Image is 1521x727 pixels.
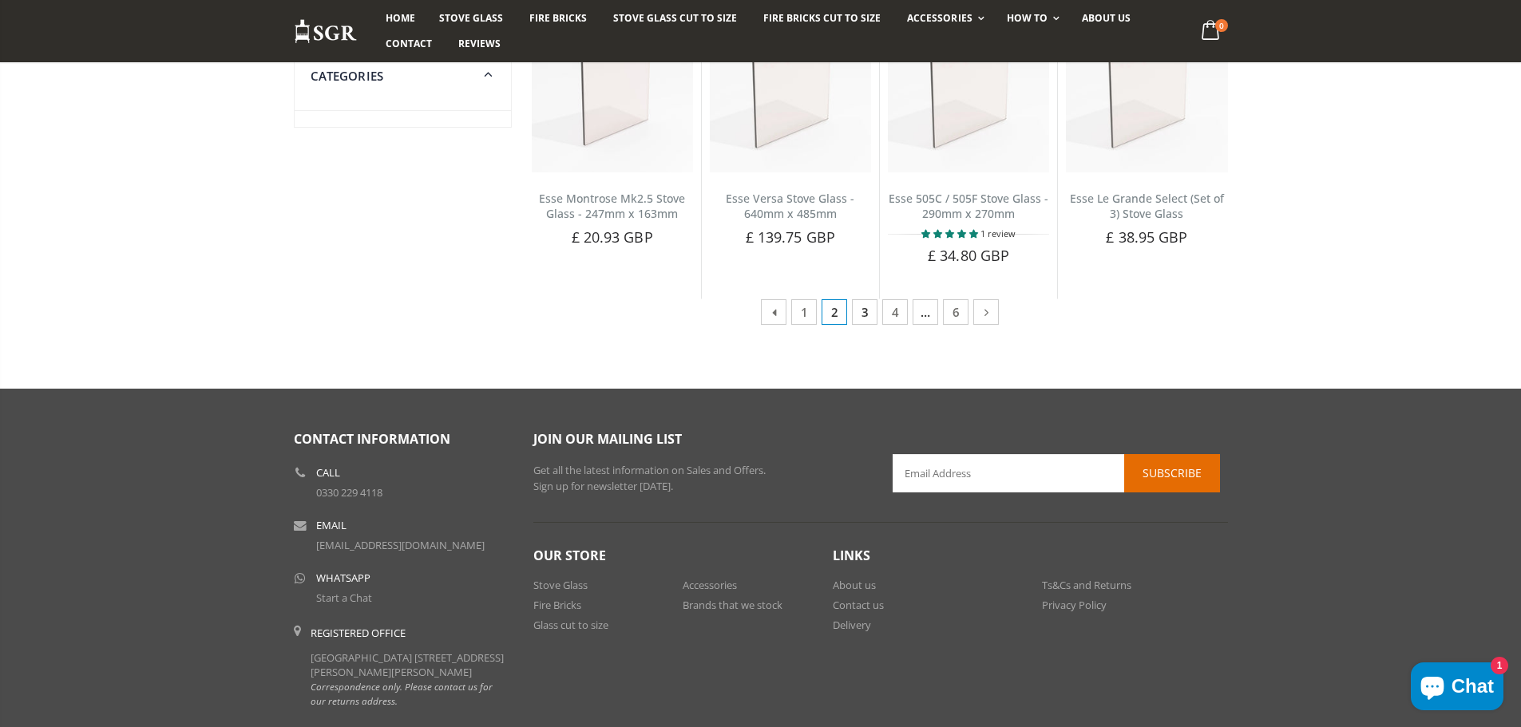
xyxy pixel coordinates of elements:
[316,591,372,605] a: Start a Chat
[895,6,992,31] a: Accessories
[311,68,384,84] span: Categories
[572,227,653,247] span: £ 20.93 GBP
[889,191,1048,221] a: Esse 505C / 505F Stove Glass - 290mm x 270mm
[1082,11,1131,25] span: About us
[888,11,1049,172] img: Esse 505C / 505F Stove Glass
[1194,16,1227,47] a: 0
[533,618,608,632] a: Glass cut to size
[374,6,427,31] a: Home
[1066,11,1227,172] img: Esse Le Grande Select Set of 3 Stove Glass
[316,485,382,500] a: 0330 229 4118
[533,547,606,564] span: Our Store
[533,578,588,592] a: Stove Glass
[833,547,870,564] span: Links
[995,6,1067,31] a: How To
[311,680,493,707] em: Correspondence only. Please contact us for our returns address.
[539,191,685,221] a: Esse Montrose Mk2.5 Stove Glass - 247mm x 163mm
[316,520,347,531] b: Email
[980,227,1016,239] span: 1 review
[943,299,968,325] a: 6
[1070,6,1143,31] a: About us
[852,299,877,325] a: 3
[311,626,509,708] div: [GEOGRAPHIC_DATA] [STREET_ADDRESS][PERSON_NAME][PERSON_NAME]
[1007,11,1048,25] span: How To
[1106,227,1187,247] span: £ 38.95 GBP
[316,538,485,552] a: [EMAIL_ADDRESS][DOMAIN_NAME]
[601,6,749,31] a: Stove Glass Cut To Size
[1042,598,1107,612] a: Privacy Policy
[311,626,406,640] b: Registered Office
[791,299,817,325] a: 1
[893,454,1220,492] input: Email Address
[833,578,876,592] a: About us
[1042,578,1131,592] a: Ts&Cs and Returns
[726,191,854,221] a: Esse Versa Stove Glass - 640mm x 485mm
[386,11,415,25] span: Home
[907,11,972,25] span: Accessories
[921,227,980,239] span: 5.00 stars
[746,227,835,247] span: £ 139.75 GBP
[928,246,1009,265] span: £ 34.80 GBP
[458,37,501,50] span: Reviews
[427,6,515,31] a: Stove Glass
[517,6,599,31] a: Fire Bricks
[533,430,682,448] span: Join our mailing list
[294,18,358,45] img: Stove Glass Replacement
[1070,191,1224,221] a: Esse Le Grande Select (Set of 3) Stove Glass
[533,598,581,612] a: Fire Bricks
[751,6,893,31] a: Fire Bricks Cut To Size
[613,11,737,25] span: Stove Glass Cut To Size
[294,430,450,448] span: Contact Information
[913,299,938,325] span: …
[710,11,871,172] img: Esse Versa Stove Glass
[683,578,737,592] a: Accessories
[1406,662,1508,714] inbox-online-store-chat: Shopify online store chat
[882,299,908,325] a: 4
[763,11,881,25] span: Fire Bricks Cut To Size
[316,468,340,478] b: Call
[386,37,432,50] span: Contact
[532,11,693,172] img: Esse Montrose MK25 Stove Glass
[1124,454,1220,492] button: Subscribe
[1215,19,1228,32] span: 0
[374,31,444,57] a: Contact
[533,463,869,494] p: Get all the latest information on Sales and Offers. Sign up for newsletter [DATE].
[316,573,370,583] b: WhatsApp
[439,11,503,25] span: Stove Glass
[446,31,513,57] a: Reviews
[683,598,782,612] a: Brands that we stock
[833,598,884,612] a: Contact us
[529,11,587,25] span: Fire Bricks
[833,618,871,632] a: Delivery
[822,299,847,325] span: 2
